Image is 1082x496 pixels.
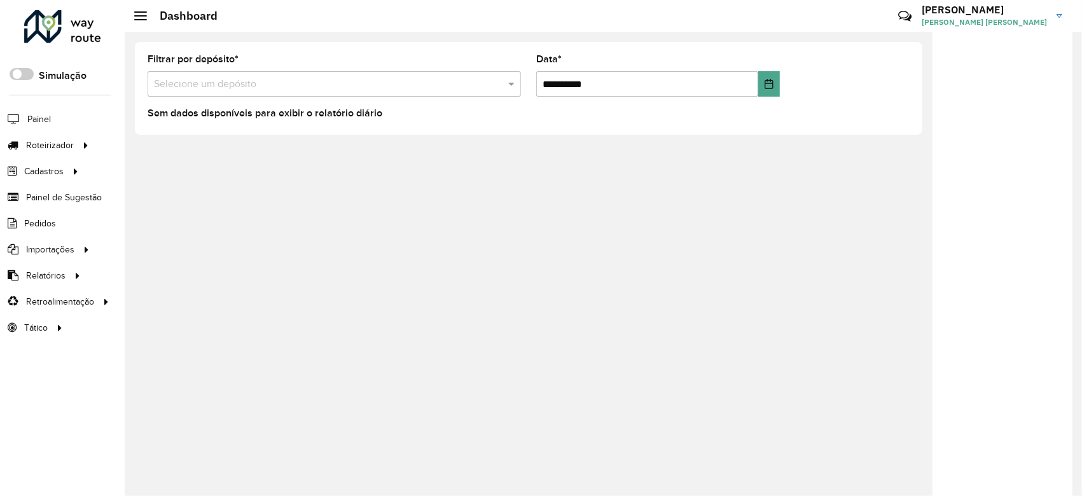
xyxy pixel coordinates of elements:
label: Data [536,52,562,67]
span: Retroalimentação [26,295,94,308]
label: Sem dados disponíveis para exibir o relatório diário [148,106,382,121]
span: Pedidos [24,217,56,230]
label: Simulação [39,68,87,83]
a: Contato Rápido [891,3,919,30]
h2: Dashboard [147,9,218,23]
span: Cadastros [24,165,64,178]
span: Roteirizador [26,139,74,152]
span: Painel [27,113,51,126]
span: Tático [24,321,48,334]
span: Painel de Sugestão [26,191,102,204]
button: Choose Date [758,71,780,97]
span: [PERSON_NAME] [PERSON_NAME] [922,17,1047,28]
h3: [PERSON_NAME] [922,4,1047,16]
span: Importações [26,243,74,256]
label: Filtrar por depósito [148,52,239,67]
span: Relatórios [26,269,66,282]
